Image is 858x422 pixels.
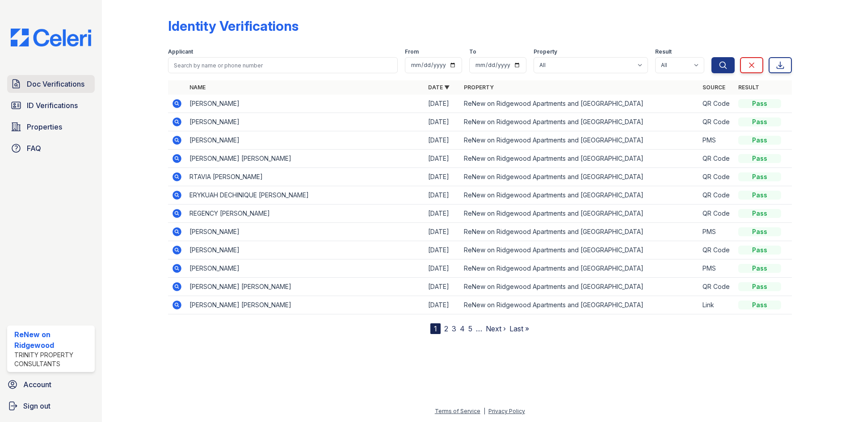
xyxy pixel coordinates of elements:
[186,205,425,223] td: REGENCY [PERSON_NAME]
[738,264,781,273] div: Pass
[425,296,460,314] td: [DATE]
[460,241,699,259] td: ReNew on Ridgewood Apartments and [GEOGRAPHIC_DATA]
[186,168,425,186] td: RTAVIA [PERSON_NAME]
[738,209,781,218] div: Pass
[168,18,299,34] div: Identity Verifications
[186,186,425,205] td: ERYKUAH DECHINIQUE [PERSON_NAME]
[699,131,735,150] td: PMS
[186,131,425,150] td: [PERSON_NAME]
[23,401,50,411] span: Sign out
[738,84,759,91] a: Result
[460,259,699,278] td: ReNew on Ridgewood Apartments and [GEOGRAPHIC_DATA]
[460,186,699,205] td: ReNew on Ridgewood Apartments and [GEOGRAPHIC_DATA]
[425,95,460,113] td: [DATE]
[186,241,425,259] td: [PERSON_NAME]
[738,282,781,291] div: Pass
[7,118,95,136] a: Properties
[27,100,78,111] span: ID Verifications
[189,84,206,91] a: Name
[7,96,95,114] a: ID Verifications
[7,75,95,93] a: Doc Verifications
[464,84,494,91] a: Property
[452,324,456,333] a: 3
[7,139,95,157] a: FAQ
[425,278,460,296] td: [DATE]
[186,296,425,314] td: [PERSON_NAME] [PERSON_NAME]
[702,84,725,91] a: Source
[738,99,781,108] div: Pass
[460,131,699,150] td: ReNew on Ridgewood Apartments and [GEOGRAPHIC_DATA]
[428,84,450,91] a: Date ▼
[27,143,41,154] span: FAQ
[460,95,699,113] td: ReNew on Ridgewood Apartments and [GEOGRAPHIC_DATA]
[488,408,525,414] a: Privacy Policy
[460,223,699,241] td: ReNew on Ridgewood Apartments and [GEOGRAPHIC_DATA]
[460,324,465,333] a: 4
[23,379,51,390] span: Account
[468,324,472,333] a: 5
[425,113,460,131] td: [DATE]
[699,223,735,241] td: PMS
[168,48,193,55] label: Applicant
[699,296,735,314] td: Link
[460,113,699,131] td: ReNew on Ridgewood Apartments and [GEOGRAPHIC_DATA]
[425,259,460,278] td: [DATE]
[699,205,735,223] td: QR Code
[460,150,699,168] td: ReNew on Ridgewood Apartments and [GEOGRAPHIC_DATA]
[699,113,735,131] td: QR Code
[738,117,781,126] div: Pass
[699,278,735,296] td: QR Code
[738,191,781,200] div: Pass
[425,186,460,205] td: [DATE]
[444,324,448,333] a: 2
[469,48,476,55] label: To
[4,29,98,46] img: CE_Logo_Blue-a8612792a0a2168367f1c8372b55b34899dd931a85d93a1a3d3e32e68fde9ad4.png
[460,168,699,186] td: ReNew on Ridgewood Apartments and [GEOGRAPHIC_DATA]
[430,323,441,334] div: 1
[738,172,781,181] div: Pass
[699,259,735,278] td: PMS
[425,205,460,223] td: [DATE]
[435,408,480,414] a: Terms of Service
[186,223,425,241] td: [PERSON_NAME]
[460,278,699,296] td: ReNew on Ridgewood Apartments and [GEOGRAPHIC_DATA]
[509,324,529,333] a: Last »
[655,48,672,55] label: Result
[425,131,460,150] td: [DATE]
[738,154,781,163] div: Pass
[27,79,84,89] span: Doc Verifications
[425,168,460,186] td: [DATE]
[14,329,91,351] div: ReNew on Ridgewood
[186,113,425,131] td: [PERSON_NAME]
[186,95,425,113] td: [PERSON_NAME]
[4,376,98,393] a: Account
[186,259,425,278] td: [PERSON_NAME]
[425,223,460,241] td: [DATE]
[484,408,485,414] div: |
[738,301,781,309] div: Pass
[4,397,98,415] a: Sign out
[27,121,62,132] span: Properties
[460,205,699,223] td: ReNew on Ridgewood Apartments and [GEOGRAPHIC_DATA]
[738,227,781,236] div: Pass
[534,48,557,55] label: Property
[476,323,482,334] span: …
[699,241,735,259] td: QR Code
[738,136,781,145] div: Pass
[699,186,735,205] td: QR Code
[425,150,460,168] td: [DATE]
[699,150,735,168] td: QR Code
[168,57,398,73] input: Search by name or phone number
[425,241,460,259] td: [DATE]
[486,324,506,333] a: Next ›
[460,296,699,314] td: ReNew on Ridgewood Apartments and [GEOGRAPHIC_DATA]
[405,48,419,55] label: From
[186,150,425,168] td: [PERSON_NAME] [PERSON_NAME]
[738,246,781,255] div: Pass
[186,278,425,296] td: [PERSON_NAME] [PERSON_NAME]
[699,168,735,186] td: QR Code
[14,351,91,368] div: Trinity Property Consultants
[699,95,735,113] td: QR Code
